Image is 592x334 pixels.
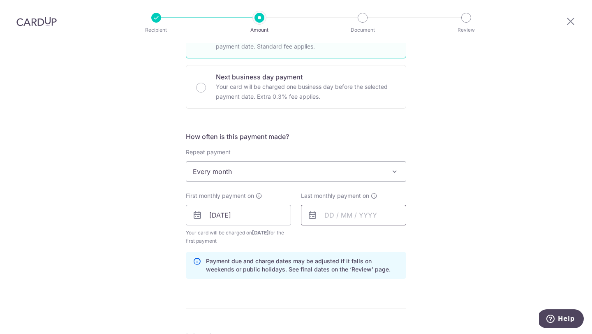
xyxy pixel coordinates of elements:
[229,26,290,34] p: Amount
[16,16,57,26] img: CardUp
[206,257,399,274] p: Payment due and charge dates may be adjusted if it falls on weekends or public holidays. See fina...
[186,161,406,182] span: Every month
[186,205,291,225] input: DD / MM / YYYY
[186,132,406,141] h5: How often is this payment made?
[186,162,406,181] span: Every month
[301,205,406,225] input: DD / MM / YYYY
[539,309,584,330] iframe: Opens a widget where you can find more information
[186,192,254,200] span: First monthly payment on
[216,82,396,102] p: Your card will be charged one business day before the selected payment date. Extra 0.3% fee applies.
[301,192,369,200] span: Last monthly payment on
[216,72,396,82] p: Next business day payment
[126,26,187,34] p: Recipient
[186,148,231,156] label: Repeat payment
[332,26,393,34] p: Document
[436,26,497,34] p: Review
[252,230,269,236] span: [DATE]
[186,229,291,245] span: Your card will be charged on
